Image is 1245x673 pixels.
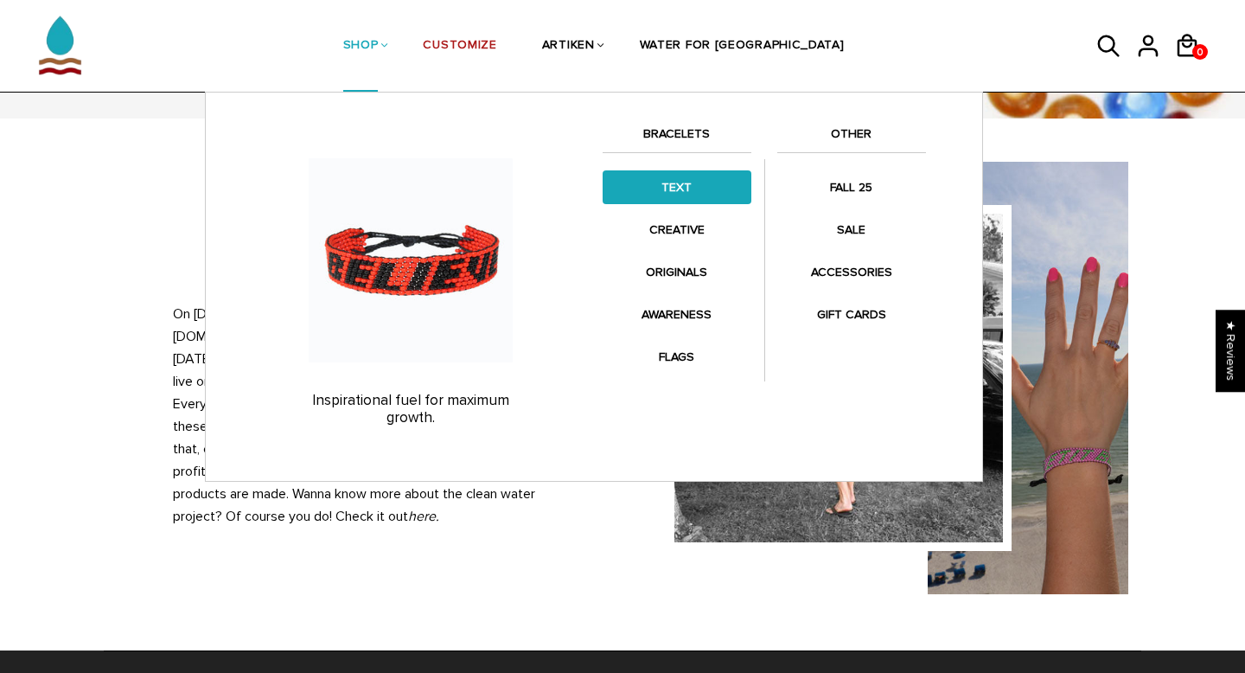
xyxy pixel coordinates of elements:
a: SALE [777,213,926,247]
a: ACCESSORIES [777,255,926,289]
a: ORIGINALS [603,255,751,289]
a: FALL 25 [777,170,926,204]
a: BRACELETS [603,124,751,153]
span: 0 [1192,42,1208,63]
a: SHOP [343,1,379,93]
a: CUSTOMIZE [423,1,496,93]
div: Click to open Judge.me floating reviews tab [1216,310,1245,392]
a: FLAGS [603,340,751,374]
a: ARTIKEN [542,1,595,93]
a: OTHER [777,124,926,153]
em: . [436,508,439,525]
a: 0 [1192,44,1208,60]
a: AWARENESS [603,298,751,331]
p: Inspirational fuel for maximum growth. [236,392,585,427]
a: TEXT [603,170,751,204]
a: GIFT CARDS [777,298,926,331]
a: WATER FOR [GEOGRAPHIC_DATA] [640,1,845,93]
a: CREATIVE [603,213,751,247]
h3: [DATE] [130,196,610,261]
a: here [408,508,436,525]
p: On [DATE], after a ton of similar interest, [PERSON_NAME] launched [DOMAIN_NAME] to bring the sam... [173,303,583,528]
